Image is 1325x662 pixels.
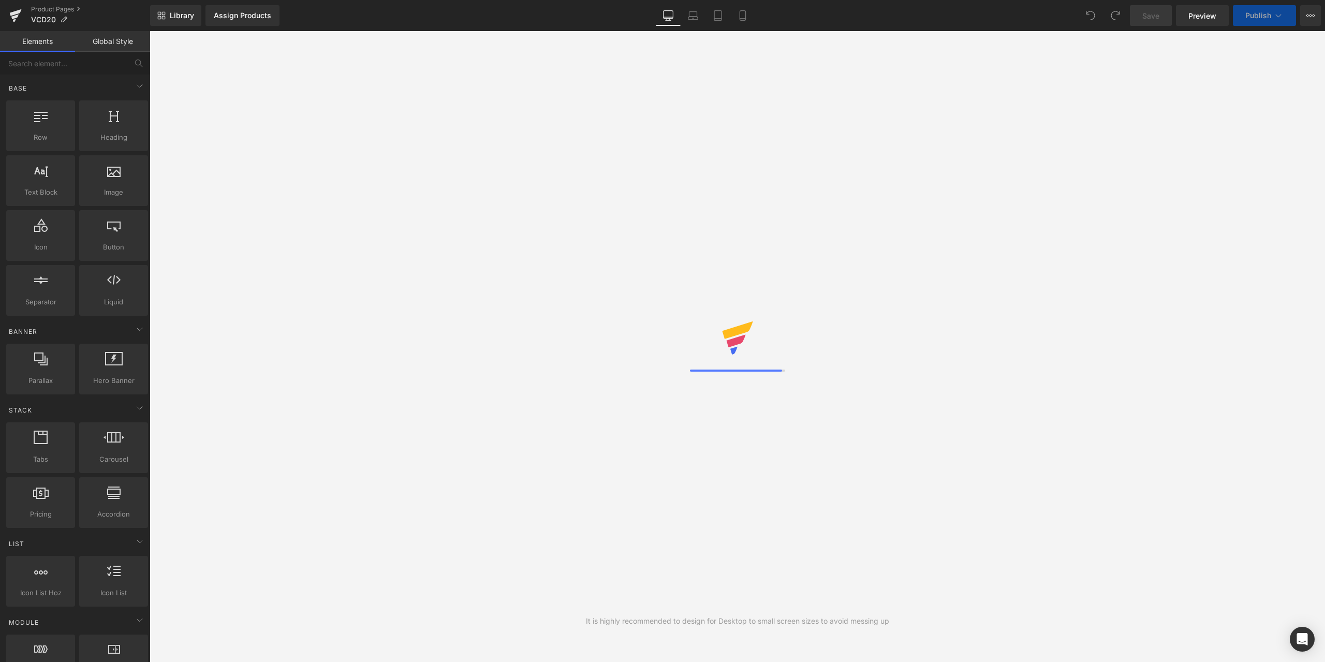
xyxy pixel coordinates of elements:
[9,454,72,465] span: Tabs
[730,5,755,26] a: Mobile
[1176,5,1229,26] a: Preview
[82,509,145,520] span: Accordion
[82,587,145,598] span: Icon List
[1105,5,1126,26] button: Redo
[82,132,145,143] span: Heading
[82,242,145,253] span: Button
[656,5,681,26] a: Desktop
[8,83,28,93] span: Base
[1080,5,1101,26] button: Undo
[82,375,145,386] span: Hero Banner
[1300,5,1321,26] button: More
[31,5,150,13] a: Product Pages
[214,11,271,20] div: Assign Products
[9,375,72,386] span: Parallax
[82,187,145,198] span: Image
[1290,627,1315,652] div: Open Intercom Messenger
[1233,5,1296,26] button: Publish
[170,11,194,20] span: Library
[82,297,145,307] span: Liquid
[705,5,730,26] a: Tablet
[82,454,145,465] span: Carousel
[681,5,705,26] a: Laptop
[8,617,40,627] span: Module
[9,587,72,598] span: Icon List Hoz
[9,297,72,307] span: Separator
[1142,10,1159,21] span: Save
[8,539,25,549] span: List
[1188,10,1216,21] span: Preview
[9,509,72,520] span: Pricing
[9,132,72,143] span: Row
[150,5,201,26] a: New Library
[9,242,72,253] span: Icon
[9,187,72,198] span: Text Block
[1245,11,1271,20] span: Publish
[586,615,889,627] div: It is highly recommended to design for Desktop to small screen sizes to avoid messing up
[8,327,38,336] span: Banner
[75,31,150,52] a: Global Style
[8,405,33,415] span: Stack
[31,16,56,24] span: VCD20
